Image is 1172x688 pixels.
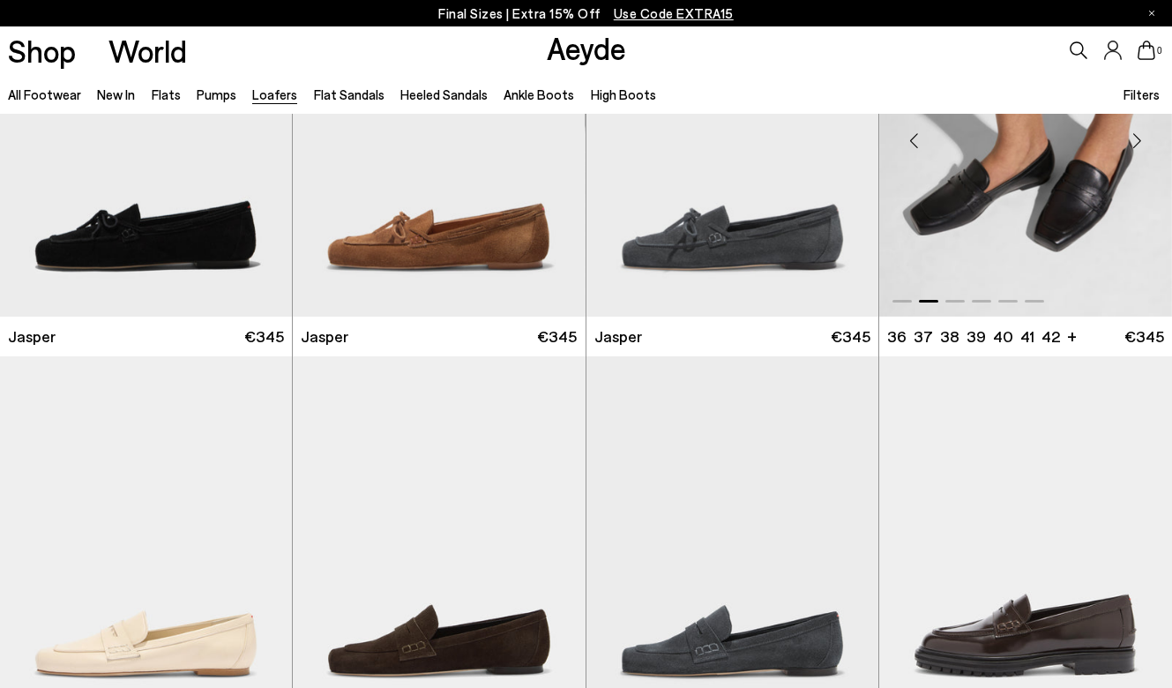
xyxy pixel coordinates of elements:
[252,86,297,102] a: Loafers
[108,35,187,66] a: World
[8,86,81,102] a: All Footwear
[293,317,585,356] a: Jasper €345
[1020,325,1034,348] li: 41
[1110,114,1163,167] div: Next slide
[97,86,135,102] a: New In
[314,86,384,102] a: Flat Sandals
[301,325,348,348] span: Jasper
[831,325,870,348] span: €345
[8,35,76,66] a: Shop
[940,325,959,348] li: 38
[887,325,907,348] li: 36
[547,29,626,66] a: Aeyde
[887,325,1055,348] ul: variant
[586,317,878,356] a: Jasper €345
[8,325,56,348] span: Jasper
[1124,325,1164,348] span: €345
[400,86,488,102] a: Heeled Sandals
[914,325,933,348] li: 37
[967,325,986,348] li: 39
[594,325,642,348] span: Jasper
[614,5,734,21] span: Navigate to /collections/ss25-final-sizes
[1155,46,1164,56] span: 0
[993,325,1013,348] li: 40
[591,86,656,102] a: High Boots
[1138,41,1155,60] a: 0
[879,317,1172,356] a: 36 37 38 39 40 41 42 + €345
[1123,86,1160,102] span: Filters
[1067,324,1077,348] li: +
[504,86,574,102] a: Ankle Boots
[197,86,236,102] a: Pumps
[537,325,577,348] span: €345
[244,325,284,348] span: €345
[888,114,941,167] div: Previous slide
[152,86,181,102] a: Flats
[1041,325,1060,348] li: 42
[438,3,734,25] p: Final Sizes | Extra 15% Off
